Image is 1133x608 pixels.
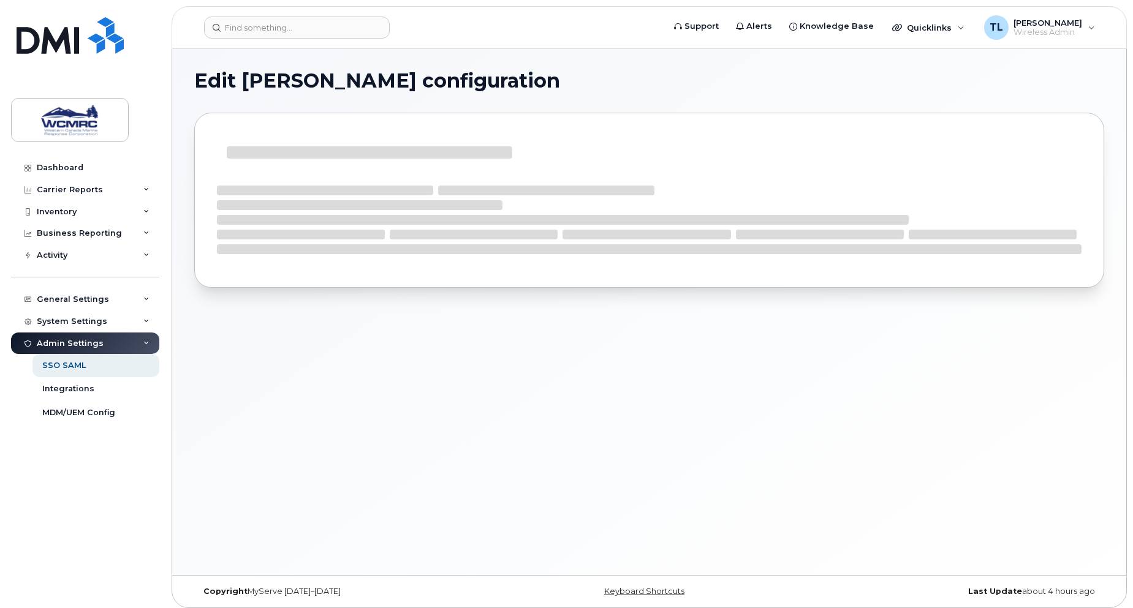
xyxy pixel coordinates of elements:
a: Keyboard Shortcuts [604,587,684,596]
div: MyServe [DATE]–[DATE] [194,587,498,596]
span: Edit [PERSON_NAME] configuration [194,72,560,90]
div: about 4 hours ago [801,587,1104,596]
strong: Last Update [968,587,1022,596]
strong: Copyright [203,587,248,596]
